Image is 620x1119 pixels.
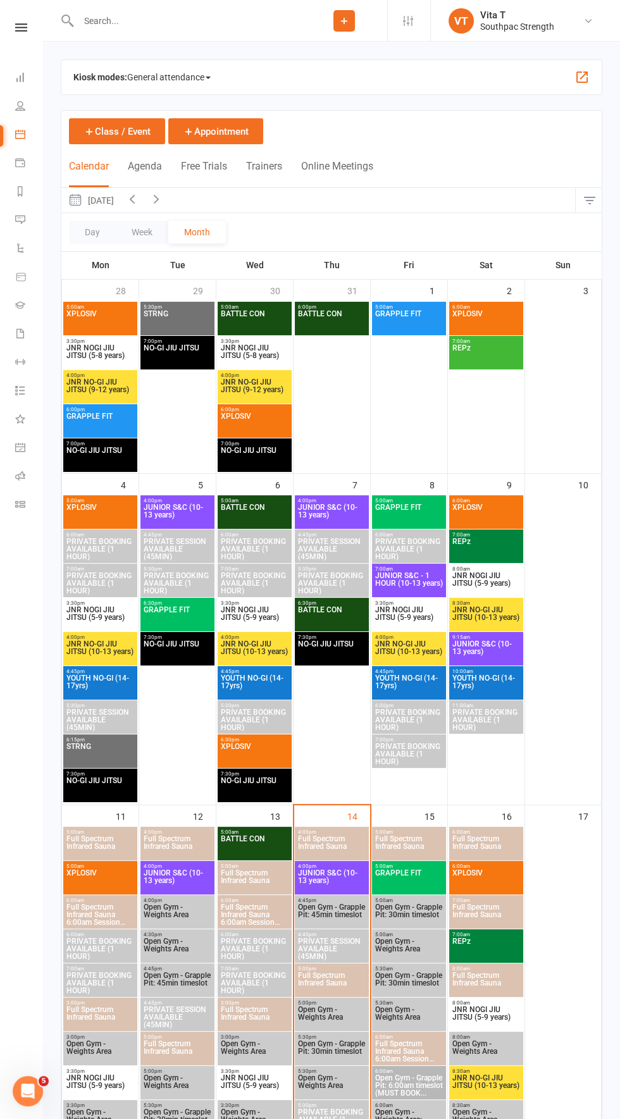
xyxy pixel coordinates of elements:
[193,280,216,300] div: 29
[375,1068,443,1074] span: 6:00am
[66,634,135,640] span: 4:00pm
[452,304,521,310] span: 6:00am
[143,1068,212,1074] span: 5:00pm
[297,835,366,858] span: Full Spectrum Infrared Sauna
[220,869,289,892] span: Full Spectrum Infrared Sauna
[480,21,554,32] div: Southpac Strength
[375,708,443,731] span: PRIVATE BOOKING AVAILABLE (1 HOUR)
[220,932,289,937] span: 6:00am
[297,1103,366,1108] span: 5:30pm
[375,1006,443,1029] span: Open Gym - Weights Area
[15,264,44,292] a: Product Sales
[375,669,443,674] span: 4:45pm
[297,640,366,663] span: NO-GI JIU JITSU
[143,634,212,640] span: 7:30pm
[375,898,443,903] span: 5:00am
[375,606,443,629] span: JNR NOGI JIU JITSU (5-9 years)
[297,937,366,960] span: PRIVATE SESSION AVAILABLE (45MIN)
[452,829,521,835] span: 6:00am
[220,674,289,697] span: YOUTH NO-GI (14-17yrs)
[452,538,521,560] span: REPz
[375,640,443,663] span: JNR NO-GI JIU JITSU (10-13 years)
[220,903,289,926] span: Full Spectrum Infrared Sauna 6:00am Session (MUST ...
[143,338,212,344] span: 7:00pm
[143,304,212,310] span: 5:30pm
[425,805,447,826] div: 15
[452,1068,521,1074] span: 8:30am
[220,378,289,401] span: JNR NO-GI JIU JITSU (9-12 years)
[193,805,216,826] div: 12
[452,835,521,858] span: Full Spectrum Infrared Sauna
[375,674,443,697] span: YOUTH NO-GI (14-17yrs)
[220,898,289,903] span: 6:00am
[375,504,443,526] span: GRAPPLE FIT
[66,538,135,560] span: PRIVATE BOOKING AVAILABLE (1 HOUR)
[143,566,212,572] span: 5:30pm
[297,1040,366,1063] span: Open Gym - Grapple Pit: 30min timeslot
[375,703,443,708] span: 6:00pm
[66,937,135,960] span: PRIVATE BOOKING AVAILABLE (1 HOUR)
[66,447,135,469] span: NO-GI JIU JITSU
[452,972,521,994] span: Full Spectrum Infrared Sauna
[452,1000,521,1006] span: 8:00am
[375,932,443,937] span: 5:00am
[143,1000,212,1006] span: 4:45pm
[15,65,44,93] a: Dashboard
[297,634,366,640] span: 7:30pm
[127,67,211,87] span: General attendance
[66,703,135,708] span: 5:30pm
[449,8,474,34] div: VT
[375,966,443,972] span: 5:30am
[452,1034,521,1040] span: 8:00am
[143,1074,212,1097] span: Open Gym - Weights Area
[15,150,44,178] a: Payments
[294,252,371,278] th: Thu
[297,606,366,629] span: BATTLE CON
[297,498,366,504] span: 4:00pm
[66,1103,135,1108] span: 3:30pm
[347,280,370,300] div: 31
[220,708,289,731] span: PRIVATE BOOKING AVAILABLE (1 HOUR)
[452,504,521,526] span: XPLOSIV
[375,743,443,765] span: PRIVATE BOOKING AVAILABLE (1 HOUR)
[116,280,139,300] div: 28
[452,966,521,972] span: 8:00am
[66,572,135,595] span: PRIVATE BOOKING AVAILABLE (1 HOUR)
[69,118,165,144] button: Class / Event
[452,1103,521,1108] span: 8:30am
[297,600,366,606] span: 6:30pm
[347,805,370,826] div: 14
[375,572,443,595] span: JUNIOR S&C - 1 HOUR (10-13 years)
[375,310,443,333] span: GRAPPLE FIT
[220,532,289,538] span: 6:00am
[116,805,139,826] div: 11
[73,72,127,82] strong: Kiosk modes:
[452,898,521,903] span: 7:00am
[220,412,289,435] span: XPLOSIV
[66,600,135,606] span: 3:30pm
[583,280,601,300] div: 3
[66,835,135,858] span: Full Spectrum Infrared Sauna
[297,538,366,560] span: PRIVATE SESSION AVAILABLE (45MIN)
[220,373,289,378] span: 4:00pm
[15,121,44,150] a: Calendar
[375,835,443,858] span: Full Spectrum Infrared Sauna
[507,474,524,495] div: 9
[15,178,44,207] a: Reports
[297,869,366,892] span: JUNIOR S&C (10-13 years)
[216,252,294,278] th: Wed
[220,829,289,835] span: 5:00am
[297,1074,366,1097] span: Open Gym - Weights Area
[297,532,366,538] span: 4:45pm
[297,504,366,526] span: JUNIOR S&C (10-13 years)
[66,743,135,765] span: STRNG
[448,252,525,278] th: Sat
[220,743,289,765] span: XPLOSIV
[66,344,135,367] span: JNR NOGI JIU JITSU (5-8 years)
[66,932,135,937] span: 6:00am
[66,566,135,572] span: 7:00am
[375,1040,443,1063] span: Full Spectrum Infrared Sauna 6:00am Session (MUST ...
[220,498,289,504] span: 5:00am
[143,498,212,504] span: 4:00pm
[297,1006,366,1029] span: Open Gym - Weights Area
